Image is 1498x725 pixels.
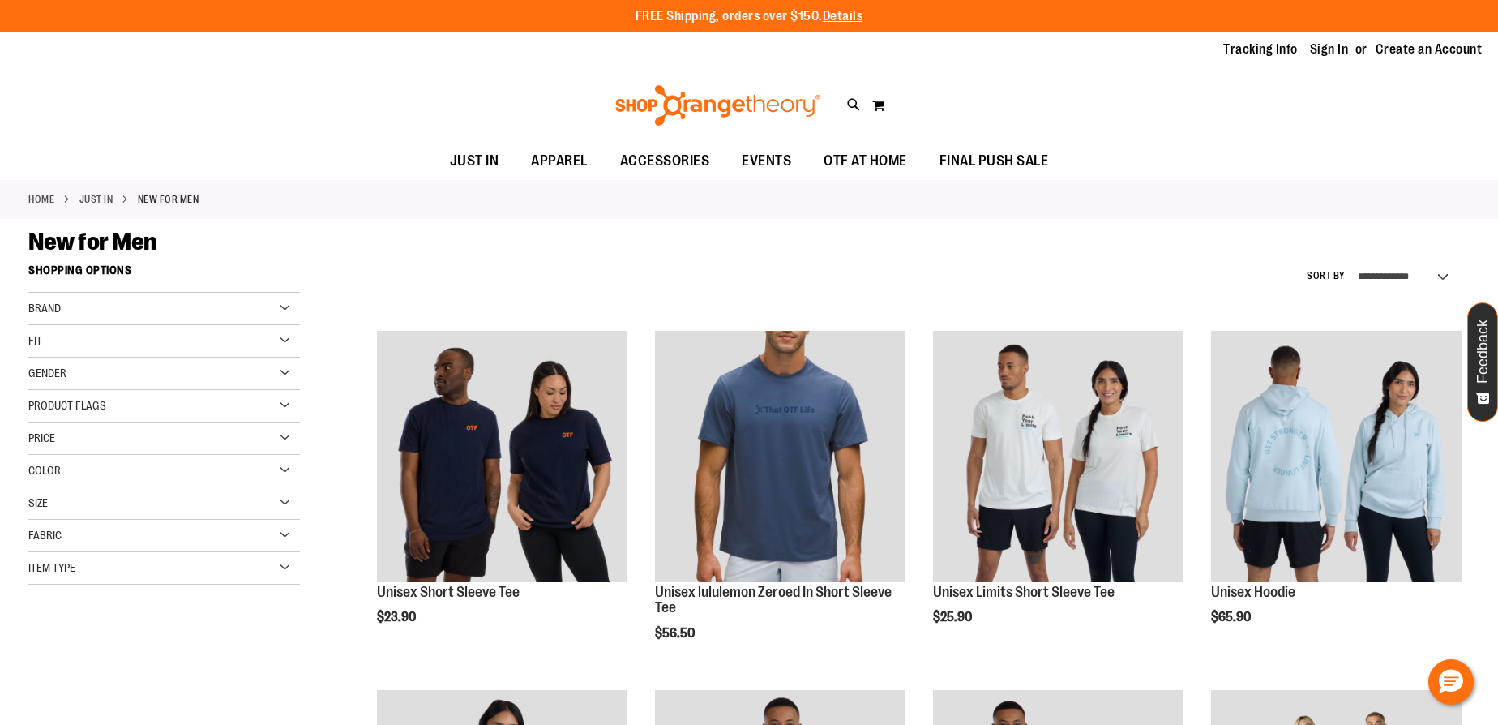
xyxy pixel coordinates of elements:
img: Image of Unisex Short Sleeve Tee [377,331,627,581]
a: Sign In [1310,41,1349,58]
a: EVENTS [725,143,807,180]
span: $65.90 [1211,610,1253,624]
a: OTF AT HOME [807,143,923,180]
span: OTF AT HOME [824,143,907,179]
a: APPAREL [515,143,604,180]
a: Image of Unisex Short Sleeve Tee [377,331,627,584]
a: Create an Account [1376,41,1483,58]
a: Unisex Hoodie [1211,584,1295,600]
span: Fit [28,334,42,347]
div: product [369,323,636,666]
a: Details [823,9,863,24]
strong: New for Men [138,192,199,207]
span: Color [28,464,61,477]
span: Fabric [28,529,62,542]
a: Unisex Limits Short Sleeve Tee [933,584,1115,600]
a: Tracking Info [1223,41,1298,58]
a: Unisex lululemon Zeroed In Short Sleeve Tee [655,584,892,616]
button: Feedback - Show survey [1467,302,1498,422]
strong: Shopping Options [28,256,300,293]
div: Gender [28,358,300,390]
div: Fabric [28,520,300,552]
a: Image of Unisex BB Limits Tee [933,331,1183,584]
span: ACCESSORIES [620,143,710,179]
div: Product Flags [28,390,300,423]
div: Fit [28,325,300,358]
button: Hello, have a question? Let’s chat. [1428,659,1474,705]
span: $56.50 [655,626,697,641]
a: JUST IN [79,192,113,207]
span: Size [28,496,48,509]
a: ACCESSORIES [604,143,726,180]
span: New for Men [28,228,156,255]
img: Image of Unisex BB Limits Tee [933,331,1183,581]
span: Brand [28,302,61,315]
a: Unisex Short Sleeve Tee [377,584,520,600]
div: product [925,323,1192,666]
p: FREE Shipping, orders over $150. [636,7,863,26]
span: FINAL PUSH SALE [939,143,1049,179]
label: Sort By [1307,269,1346,283]
span: JUST IN [450,143,499,179]
a: FINAL PUSH SALE [923,143,1065,180]
div: Price [28,423,300,455]
span: APPAREL [531,143,588,179]
span: Item Type [28,561,75,574]
a: Home [28,192,54,207]
a: Image of Unisex Hoodie [1211,331,1462,584]
span: Product Flags [28,399,106,412]
img: Shop Orangetheory [613,85,823,126]
div: Brand [28,293,300,325]
div: product [647,323,914,682]
a: Unisex lululemon Zeroed In Short Sleeve Tee [655,331,905,584]
span: $23.90 [377,610,418,624]
div: Size [28,487,300,520]
div: Color [28,455,300,487]
div: Item Type [28,552,300,585]
span: $25.90 [933,610,974,624]
a: JUST IN [434,143,516,179]
img: Image of Unisex Hoodie [1211,331,1462,581]
span: Gender [28,367,66,380]
div: product [1203,323,1470,666]
span: EVENTS [742,143,791,179]
span: Price [28,431,55,444]
span: Feedback [1475,320,1491,384]
img: Unisex lululemon Zeroed In Short Sleeve Tee [655,331,905,581]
